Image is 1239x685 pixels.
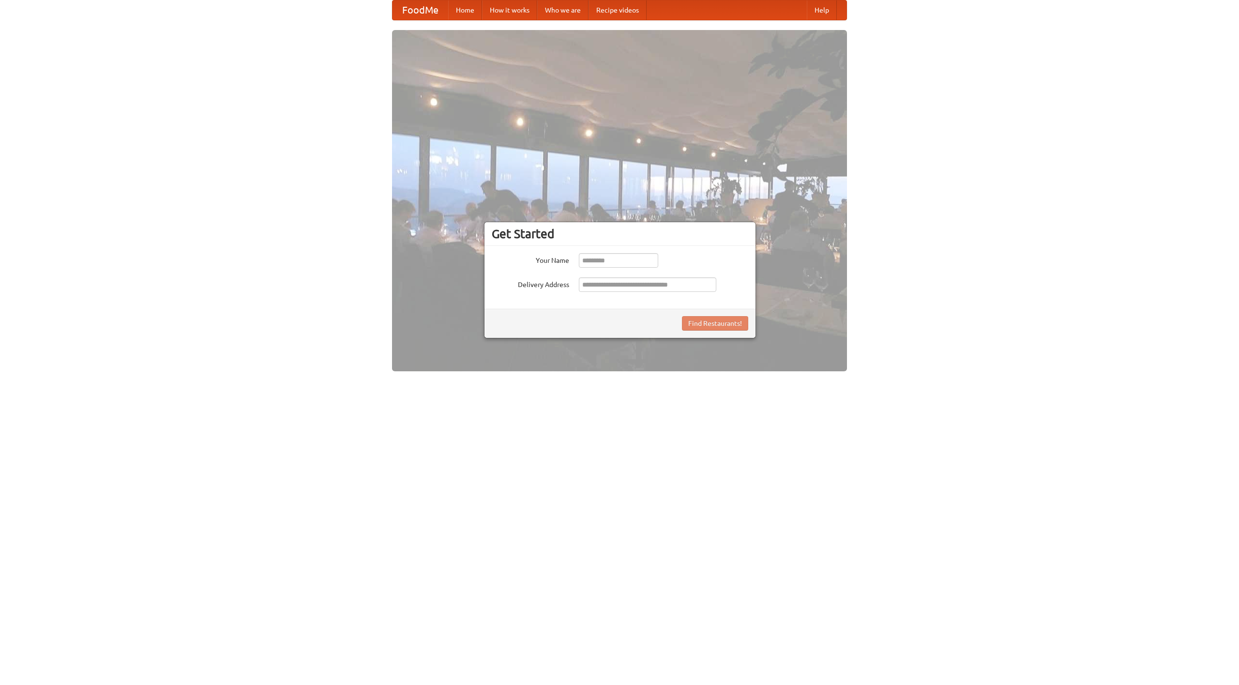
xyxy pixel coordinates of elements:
a: Recipe videos [589,0,647,20]
a: FoodMe [393,0,448,20]
a: Help [807,0,837,20]
label: Your Name [492,253,569,265]
button: Find Restaurants! [682,316,748,331]
a: Who we are [537,0,589,20]
label: Delivery Address [492,277,569,289]
h3: Get Started [492,227,748,241]
a: How it works [482,0,537,20]
a: Home [448,0,482,20]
